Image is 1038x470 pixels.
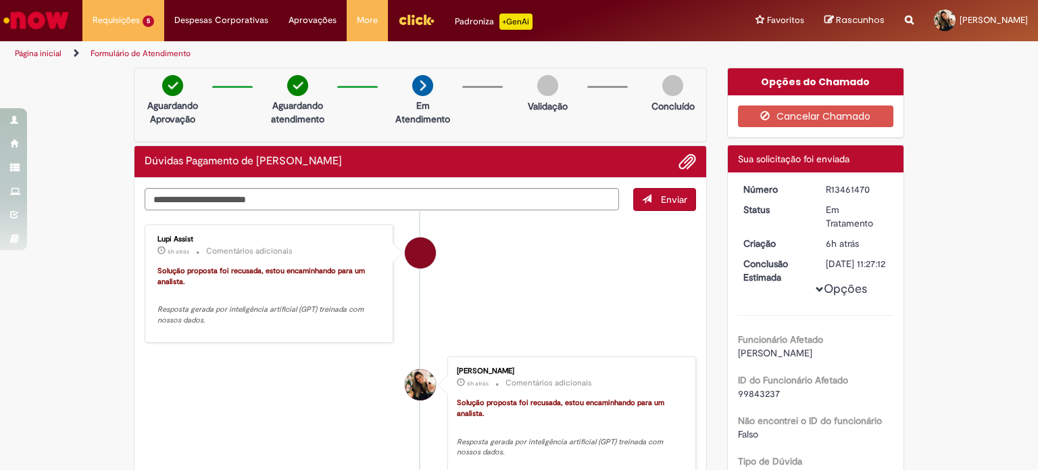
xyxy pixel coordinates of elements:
b: Não encontrei o ID do funcionário [738,415,882,427]
div: R13461470 [826,183,889,196]
dt: Conclusão Estimada [733,257,816,284]
dt: Status [733,203,816,216]
a: Formulário de Atendimento [91,48,191,59]
span: Aprovações [289,14,337,27]
font: Solução proposta foi recusada, estou encaminhando para um analista. [157,266,367,287]
em: Resposta gerada por inteligência artificial (GPT) treinada com nossos dados. [157,304,366,325]
button: Enviar [633,188,696,211]
p: Aguardando Aprovação [140,99,205,126]
span: Enviar [661,193,687,206]
span: [PERSON_NAME] [738,347,812,359]
div: [PERSON_NAME] [457,367,682,375]
p: +GenAi [499,14,533,30]
img: ServiceNow [1,7,71,34]
b: ID do Funcionário Afetado [738,374,848,386]
span: Rascunhos [836,14,885,26]
p: Aguardando atendimento [265,99,330,126]
small: Comentários adicionais [505,377,592,389]
span: 99843237 [738,387,780,400]
a: Página inicial [15,48,61,59]
b: Tipo de Dúvida [738,455,802,467]
span: 6h atrás [168,248,189,256]
p: Em Atendimento [390,99,455,126]
div: Gabriela Fernandes Regis [405,369,436,400]
div: [DATE] 11:27:12 [826,257,889,271]
div: Padroniza [455,14,533,30]
button: Cancelar Chamado [738,105,894,127]
div: 29/08/2025 10:25:55 [826,237,889,250]
time: 29/08/2025 10:27:17 [467,379,489,387]
div: Opções do Chamado [728,68,904,95]
img: check-circle-green.png [287,75,308,96]
textarea: Digite sua mensagem aqui... [145,188,619,211]
dt: Número [733,183,816,196]
div: Lupi Assist [405,237,436,268]
dt: Criação [733,237,816,250]
span: Requisições [93,14,140,27]
img: img-circle-grey.png [537,75,558,96]
div: Em Tratamento [826,203,889,230]
span: [PERSON_NAME] [960,14,1028,26]
span: Falso [738,428,758,440]
b: Funcionário Afetado [738,333,823,346]
a: Rascunhos [824,14,885,27]
img: click_logo_yellow_360x200.png [398,9,435,30]
img: arrow-next.png [412,75,433,96]
small: Comentários adicionais [206,245,293,257]
font: Solução proposta foi recusada, estou encaminhando para um analista. [457,398,666,419]
time: 29/08/2025 10:25:55 [826,237,859,250]
time: 29/08/2025 10:27:18 [168,248,189,256]
p: Validação [528,99,568,113]
span: More [357,14,378,27]
p: Concluído [651,99,695,113]
img: img-circle-grey.png [662,75,683,96]
em: Resposta gerada por inteligência artificial (GPT) treinada com nossos dados. [457,437,665,458]
span: Sua solicitação foi enviada [738,153,849,165]
span: 6h atrás [826,237,859,250]
ul: Trilhas de página [10,41,682,66]
span: Despesas Corporativas [174,14,268,27]
h2: Dúvidas Pagamento de Salário Histórico de tíquete [145,156,342,168]
img: check-circle-green.png [162,75,183,96]
span: Favoritos [767,14,804,27]
div: Lupi Assist [157,235,382,243]
span: 6h atrás [467,379,489,387]
button: Adicionar anexos [678,153,696,170]
span: 5 [143,16,154,27]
